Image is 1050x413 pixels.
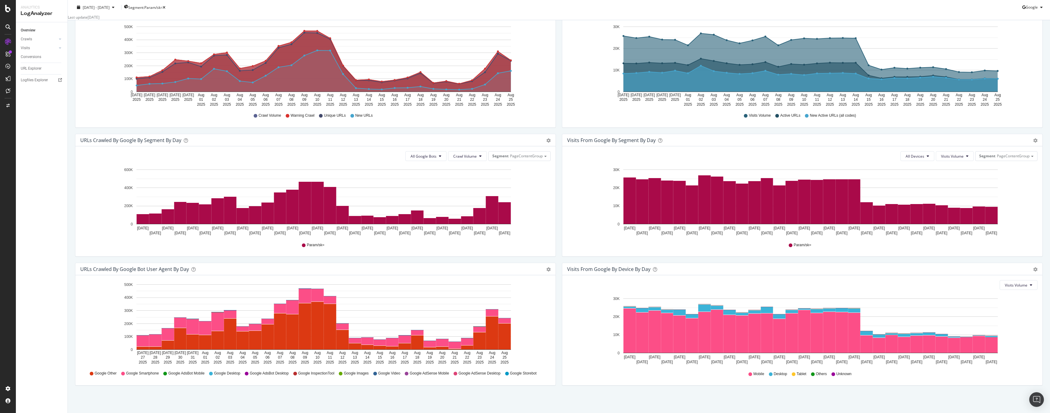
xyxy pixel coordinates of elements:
text: [DATE] [923,226,935,230]
text: 2025 [468,102,476,107]
svg: A chart. [567,22,1035,107]
text: 500K [124,25,133,29]
text: Aug [417,93,424,97]
text: 20K [613,46,620,51]
text: [DATE] [669,93,681,97]
text: Aug [853,93,859,97]
span: PageContentGroup [997,153,1030,159]
button: All Google Bots [405,151,447,161]
text: 2025 [171,98,179,102]
text: [DATE] [736,231,748,235]
text: [DATE] [462,226,473,230]
button: Crawl Volume [448,151,487,161]
text: 2025 [671,98,679,102]
text: 2025 [916,102,924,107]
div: Conversions [21,54,41,60]
text: Aug [762,93,769,97]
text: 14 [367,98,371,102]
text: Aug [827,93,833,97]
text: [DATE] [162,226,174,230]
text: 0 [131,90,133,94]
text: 09 [789,98,793,102]
span: Unique URLs [324,113,346,118]
text: 06 [751,98,755,102]
text: [DATE] [631,93,642,97]
text: 200K [124,204,133,208]
text: Aug [366,93,372,97]
text: Aug [878,93,885,97]
div: Logfiles Explorer [21,77,48,83]
text: Aug [430,93,436,97]
text: Aug [237,93,243,97]
div: gear [1033,138,1037,143]
text: 21 [457,98,462,102]
text: 2025 [210,102,218,107]
span: Segment: Param/sk= [128,5,163,10]
span: [DATE] - [DATE] [83,5,110,10]
text: 2025 [249,102,257,107]
text: Aug [840,93,846,97]
div: [DATE] [88,15,100,20]
text: 2025 [197,102,205,107]
text: 200K [124,64,133,68]
text: [DATE] [686,231,698,235]
text: 24 [983,98,987,102]
text: 100K [124,77,133,81]
text: [DATE] [312,226,323,230]
text: Aug [314,93,320,97]
text: 2025 [748,102,757,107]
text: 2025 [981,102,989,107]
text: Aug [736,93,743,97]
text: [DATE] [262,226,273,230]
text: 2025 [722,102,731,107]
text: Aug [211,93,217,97]
text: 30K [613,168,620,172]
text: Aug [327,93,333,97]
text: Aug [969,93,975,97]
text: 06 [264,98,268,102]
text: 2025 [710,102,718,107]
div: gear [1033,267,1037,272]
text: [DATE] [618,93,629,97]
text: 10K [613,68,620,72]
text: 23 [483,98,487,102]
text: 12 [341,98,345,102]
text: 2025 [929,102,937,107]
text: Aug [508,93,514,97]
button: Segment:Param/sk= [124,2,165,12]
text: 2025 [313,102,321,107]
text: 400K [124,38,133,42]
span: Google [1026,5,1038,10]
text: 19 [431,98,436,102]
text: 04 [725,98,729,102]
text: [DATE] [761,231,773,235]
text: 25 [996,98,1000,102]
text: Aug [865,93,872,97]
text: Aug [391,93,398,97]
text: [DATE] [411,226,423,230]
text: [DATE] [898,226,910,230]
text: [DATE] [199,231,211,235]
text: 20K [613,186,620,190]
text: 2025 [442,102,451,107]
text: 2025 [378,102,386,107]
text: 18 [418,98,423,102]
text: 10K [613,204,620,208]
a: Crawls [21,36,57,42]
text: 15 [867,98,871,102]
text: 04 [238,98,242,102]
span: Segment [492,153,509,159]
text: [DATE] [474,231,485,235]
text: 2025 [645,98,654,102]
text: [DATE] [486,226,498,230]
text: Aug [685,93,691,97]
text: Aug [482,93,488,97]
text: 2025 [494,102,502,107]
text: 0 [131,222,133,226]
text: [DATE] [150,231,161,235]
text: 2025 [890,102,899,107]
text: 0 [617,90,620,94]
text: Aug [788,93,794,97]
a: URL Explorer [21,65,63,72]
